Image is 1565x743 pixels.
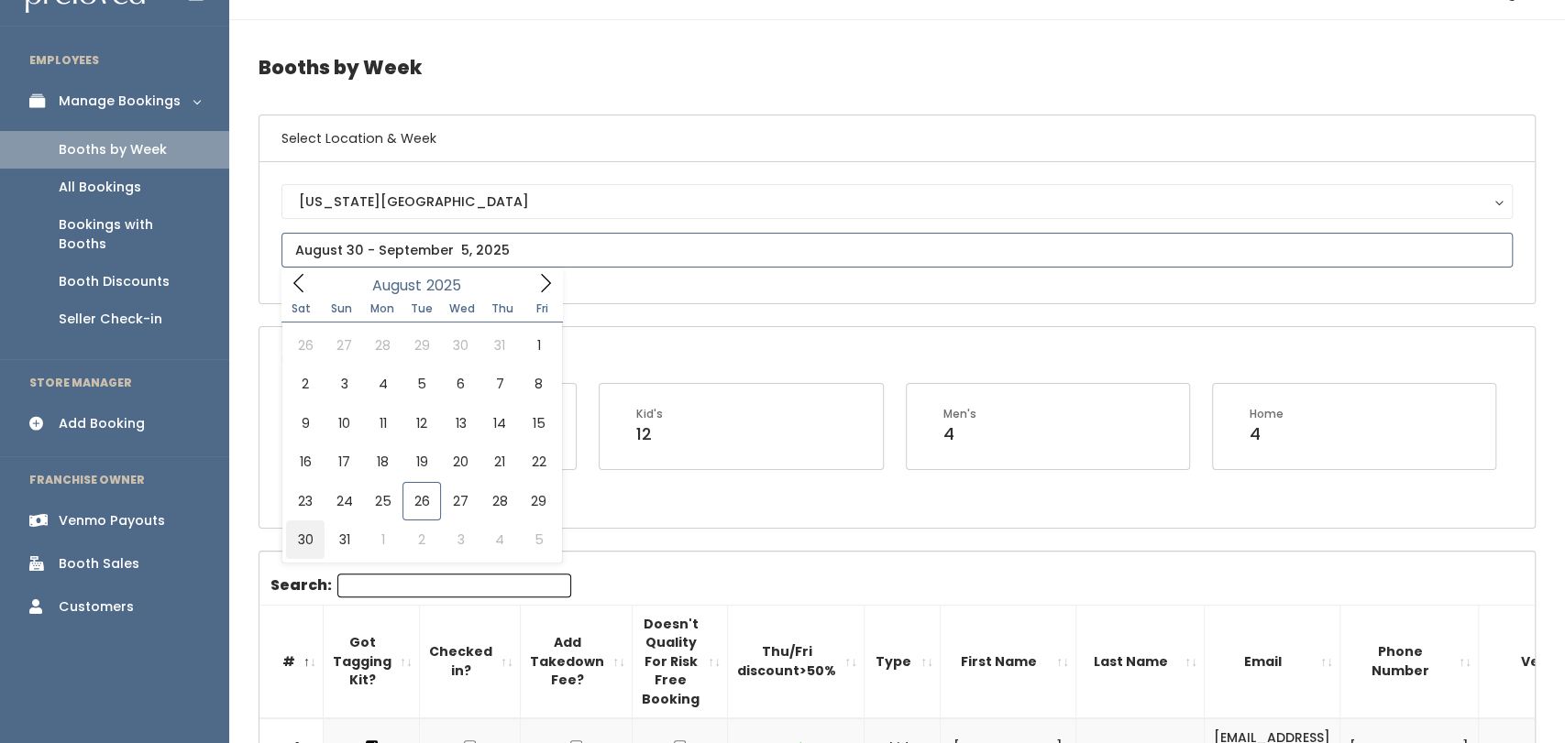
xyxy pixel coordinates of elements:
[523,303,563,314] span: Fri
[519,365,557,403] span: August 8, 2025
[1340,605,1479,718] th: Phone Number: activate to sort column ascending
[362,303,402,314] span: Mon
[259,42,1536,93] h4: Booths by Week
[943,406,976,422] div: Men's
[480,365,519,403] span: August 7, 2025
[441,326,479,365] span: July 30, 2025
[259,605,324,718] th: #: activate to sort column descending
[59,597,134,617] div: Customers
[519,482,557,520] span: August 29, 2025
[286,520,325,559] span: August 30, 2025
[943,422,976,446] div: 4
[281,184,1513,219] button: [US_STATE][GEOGRAPHIC_DATA]
[402,443,441,481] span: August 19, 2025
[286,404,325,443] span: August 9, 2025
[59,414,145,433] div: Add Booking
[441,443,479,481] span: August 20, 2025
[519,443,557,481] span: August 22, 2025
[59,310,162,329] div: Seller Check-in
[633,605,728,718] th: Doesn't Quality For Risk Free Booking : activate to sort column ascending
[441,520,479,559] span: September 3, 2025
[422,274,477,297] input: Year
[364,443,402,481] span: August 18, 2025
[299,191,1495,212] div: [US_STATE][GEOGRAPHIC_DATA]
[325,365,363,403] span: August 3, 2025
[402,303,442,314] span: Tue
[286,443,325,481] span: August 16, 2025
[480,326,519,365] span: July 31, 2025
[636,422,663,446] div: 12
[337,574,571,597] input: Search:
[480,520,519,559] span: September 4, 2025
[519,404,557,443] span: August 15, 2025
[325,520,363,559] span: August 31, 2025
[519,520,557,559] span: September 5, 2025
[865,605,941,718] th: Type: activate to sort column ascending
[519,326,557,365] span: August 1, 2025
[325,482,363,520] span: August 24, 2025
[480,443,519,481] span: August 21, 2025
[1205,605,1340,718] th: Email: activate to sort column ascending
[59,178,141,197] div: All Bookings
[286,326,325,365] span: July 26, 2025
[364,365,402,403] span: August 4, 2025
[59,554,139,574] div: Booth Sales
[728,605,865,718] th: Thu/Fri discount&gt;50%: activate to sort column ascending
[324,605,420,718] th: Got Tagging Kit?: activate to sort column ascending
[59,511,165,530] div: Venmo Payouts
[281,233,1513,268] input: August 30 - September 5, 2025
[281,303,322,314] span: Sat
[402,520,441,559] span: September 2, 2025
[364,520,402,559] span: September 1, 2025
[480,404,519,443] span: August 14, 2025
[270,574,571,597] label: Search:
[402,365,441,403] span: August 5, 2025
[59,215,200,254] div: Bookings with Booths
[325,326,363,365] span: July 27, 2025
[286,365,325,403] span: August 2, 2025
[402,326,441,365] span: July 29, 2025
[325,443,363,481] span: August 17, 2025
[259,115,1535,162] h6: Select Location & Week
[1250,422,1284,446] div: 4
[441,482,479,520] span: August 27, 2025
[521,605,633,718] th: Add Takedown Fee?: activate to sort column ascending
[402,482,441,520] span: August 26, 2025
[364,482,402,520] span: August 25, 2025
[1076,605,1205,718] th: Last Name: activate to sort column ascending
[59,272,170,291] div: Booth Discounts
[441,365,479,403] span: August 6, 2025
[636,406,663,422] div: Kid's
[442,303,482,314] span: Wed
[286,482,325,520] span: August 23, 2025
[402,404,441,443] span: August 12, 2025
[420,605,521,718] th: Checked in?: activate to sort column ascending
[480,482,519,520] span: August 28, 2025
[364,326,402,365] span: July 28, 2025
[59,92,181,111] div: Manage Bookings
[482,303,523,314] span: Thu
[59,140,167,159] div: Booths by Week
[325,404,363,443] span: August 10, 2025
[1250,406,1284,422] div: Home
[441,404,479,443] span: August 13, 2025
[372,279,422,293] span: August
[322,303,362,314] span: Sun
[941,605,1076,718] th: First Name: activate to sort column ascending
[364,404,402,443] span: August 11, 2025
